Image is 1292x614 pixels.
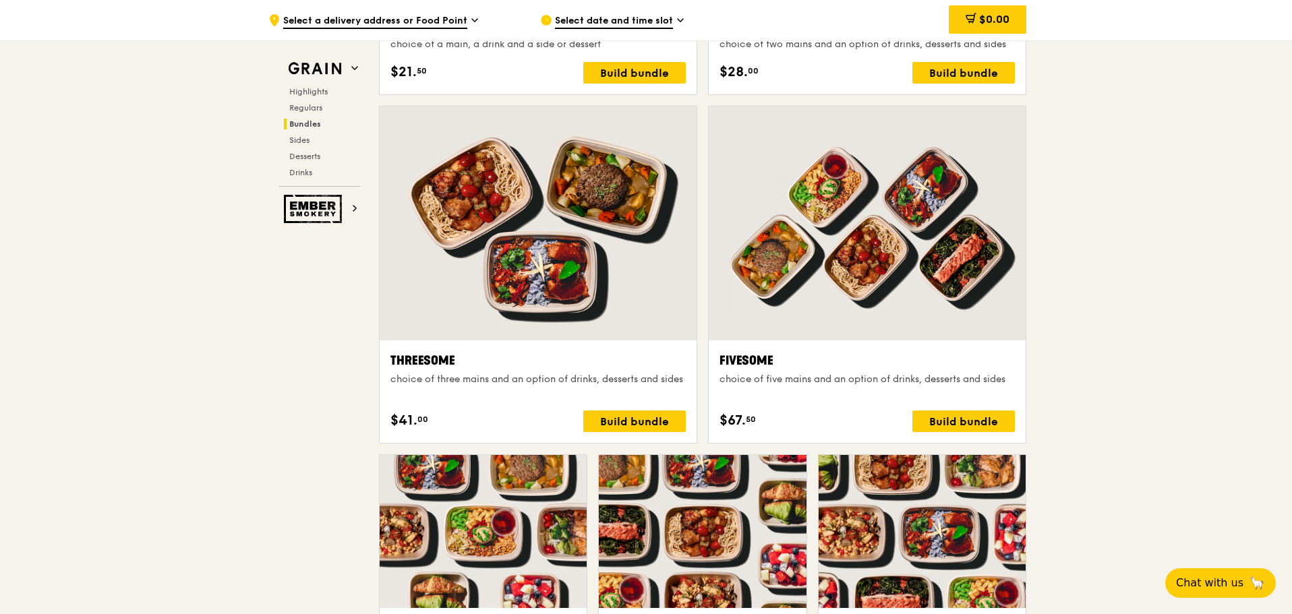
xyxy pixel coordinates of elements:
div: Build bundle [583,410,686,432]
span: $0.00 [979,13,1009,26]
div: choice of two mains and an option of drinks, desserts and sides [720,38,1015,51]
div: Build bundle [583,62,686,84]
div: choice of a main, a drink and a side or dessert [390,38,686,51]
span: Select date and time slot [555,14,673,29]
span: 50 [417,65,427,76]
span: Regulars [289,103,322,113]
span: $28. [720,62,748,82]
span: Drinks [289,168,312,177]
span: $21. [390,62,417,82]
div: choice of five mains and an option of drinks, desserts and sides [720,373,1015,386]
span: 50 [746,414,756,425]
img: Ember Smokery web logo [284,195,346,223]
span: 00 [748,65,759,76]
span: Sides [289,135,310,145]
span: $67. [720,410,746,431]
span: Chat with us [1176,575,1243,591]
div: Threesome [390,351,686,370]
span: Select a delivery address or Food Point [283,14,467,29]
span: Bundles [289,119,321,129]
img: Grain web logo [284,57,346,81]
span: Highlights [289,87,328,96]
button: Chat with us🦙 [1165,568,1276,598]
div: Build bundle [912,410,1015,432]
div: choice of three mains and an option of drinks, desserts and sides [390,373,686,386]
div: Build bundle [912,62,1015,84]
span: Desserts [289,152,320,161]
div: Fivesome [720,351,1015,370]
span: 00 [417,414,428,425]
span: 🦙 [1249,575,1265,591]
span: $41. [390,410,417,431]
